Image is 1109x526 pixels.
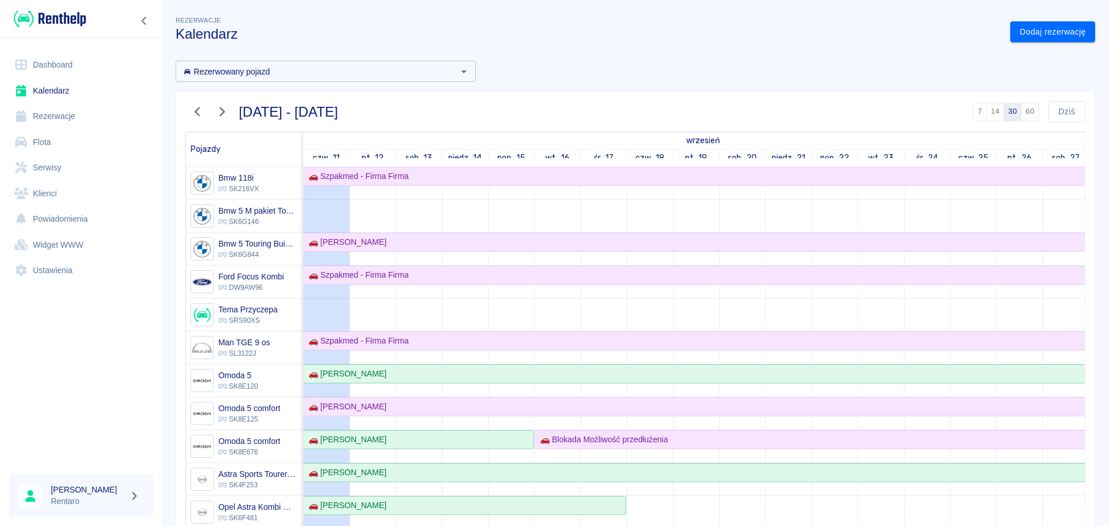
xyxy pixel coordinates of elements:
img: Image [192,470,211,489]
p: SK8E125 [218,414,280,424]
a: 11 września 2025 [683,132,723,149]
button: 14 dni [986,103,1004,121]
button: Zwiń nawigację [136,13,153,28]
div: 🚗 Szpakmed - Firma Firma [304,269,409,281]
img: Image [192,338,211,357]
p: SRS90XS [218,315,278,326]
p: SK6G844 [218,249,296,260]
a: 14 września 2025 [445,150,485,166]
p: SK8E120 [218,381,258,391]
button: 7 dni [973,103,987,121]
a: 19 września 2025 [682,150,710,166]
a: 12 września 2025 [359,150,387,166]
img: Image [192,503,211,522]
input: Wyszukaj i wybierz pojazdy... [179,64,453,79]
div: 🚗 [PERSON_NAME] [304,467,386,479]
h6: Astra Sports Tourer Vulcan [218,468,296,480]
a: 18 września 2025 [632,150,667,166]
p: DW9AW96 [218,282,284,293]
a: Renthelp logo [9,9,86,28]
a: Powiadomienia [9,206,153,232]
h3: [DATE] - [DATE] [239,104,338,120]
p: SK6F481 [218,513,296,523]
img: Renthelp logo [14,9,86,28]
span: Rezerwacje [176,17,221,24]
div: 🚗 [PERSON_NAME] [304,236,386,248]
h6: Bmw 118i [218,172,259,184]
h6: Bmw 5 M pakiet Touring [218,205,296,217]
p: SK6G146 [218,217,296,227]
img: Image [192,240,211,259]
a: Kalendarz [9,78,153,104]
button: 60 dni [1021,103,1039,121]
a: Serwisy [9,155,153,181]
h6: Man TGE 9 os [218,337,270,348]
p: Rentaro [51,495,125,508]
a: 26 września 2025 [1004,150,1034,166]
h6: Omoda 5 [218,370,258,381]
a: 22 września 2025 [817,150,853,166]
img: Image [192,174,211,193]
div: 🚗 [PERSON_NAME] [304,368,386,380]
a: Rezerwacje [9,103,153,129]
h6: Opel Astra Kombi Kobalt [218,501,296,513]
h6: Bmw 5 Touring Buissnes [218,238,296,249]
a: 21 września 2025 [769,150,809,166]
a: 11 września 2025 [310,150,343,166]
h3: Kalendarz [176,26,1001,42]
p: SK8E676 [218,447,280,457]
a: 17 września 2025 [591,150,616,166]
h6: Ford Focus Kombi [218,271,284,282]
a: 27 września 2025 [1049,150,1083,166]
button: Dziś [1048,101,1085,122]
div: 🚗 Blokada Możliwość przedłużenia [535,434,668,446]
img: Image [192,273,211,292]
p: SK4F253 [218,480,296,490]
a: Flota [9,129,153,155]
p: SK216VX [218,184,259,194]
div: 🚗 [PERSON_NAME] [304,434,386,446]
h6: Omoda 5 comfort [218,402,280,414]
a: 20 września 2025 [725,150,760,166]
h6: Tema Przyczepa [218,304,278,315]
span: Pojazdy [191,144,221,154]
div: 🚗 Szpakmed - Firma Firma [304,170,409,182]
img: Image [192,437,211,456]
a: Ustawienia [9,258,153,283]
a: Widget WWW [9,232,153,258]
a: 23 września 2025 [865,150,897,166]
button: Otwórz [456,64,472,80]
button: 30 dni [1004,103,1022,121]
a: 13 września 2025 [403,150,436,166]
img: Image [192,207,211,226]
img: Image [192,371,211,390]
a: 25 września 2025 [955,150,992,166]
a: Dashboard [9,52,153,78]
img: Image [192,305,211,324]
img: Image [192,404,211,423]
a: 15 września 2025 [494,150,528,166]
div: 🚗 [PERSON_NAME] [304,499,386,512]
a: 24 września 2025 [913,150,941,166]
h6: Omoda 5 comfort [218,435,280,447]
a: 16 września 2025 [542,150,572,166]
p: SL3122J [218,348,270,359]
h6: [PERSON_NAME] [51,484,125,495]
a: Dodaj rezerwację [1010,21,1095,43]
div: 🚗 [PERSON_NAME] [304,401,386,413]
a: Klienci [9,181,153,207]
div: 🚗 Szpakmed - Firma Firma [304,335,409,347]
